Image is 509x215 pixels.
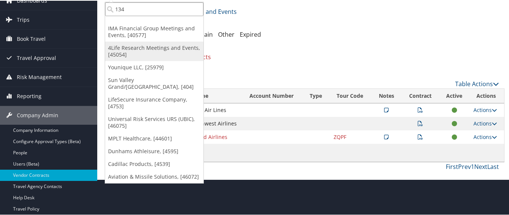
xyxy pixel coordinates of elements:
a: Table Actions [455,79,499,87]
span: Trips [17,10,30,28]
th: Contract: activate to sort column ascending [402,88,439,103]
a: Expired [240,30,261,38]
div: There is [105,46,505,66]
a: Other [218,30,234,38]
a: Cadillac Products, [4539] [105,157,203,170]
a: 1 [471,162,474,170]
a: Actions [473,106,497,113]
a: Last [487,162,499,170]
th: Name: activate to sort column ascending [186,88,243,103]
a: Actions [473,133,497,140]
th: Active: activate to sort column ascending [439,88,470,103]
a: 4Life Research Meetings and Events, [45054] [105,41,203,60]
th: Type: activate to sort column ascending [303,88,330,103]
span: Company Admin [17,105,58,124]
a: Dunhams Athleisure, [4595] [105,144,203,157]
a: Sun Valley Grand/[GEOGRAPHIC_DATA], [404] [105,73,203,93]
input: Search Accounts [105,1,203,15]
th: Actions [470,88,504,103]
a: MPLT Healthcare, [44601] [105,131,203,144]
td: Southwest Airlines [186,116,243,130]
a: Actions [473,119,497,126]
th: Tour Code: activate to sort column ascending [330,88,372,103]
td: Delta Air Lines [186,103,243,116]
span: Travel Approval [17,48,56,67]
td: ZQPF [330,130,372,143]
th: Account Number: activate to sort column ascending [243,88,303,103]
td: United Airlines [186,130,243,143]
span: Reporting [17,86,42,105]
a: Aviation & Missile Solutions, [46072] [105,170,203,182]
a: First [446,162,458,170]
a: Younique LLC, [25979] [105,60,203,73]
a: Next [474,162,487,170]
th: Notes: activate to sort column ascending [371,88,401,103]
span: Book Travel [17,29,46,48]
a: Universal Risk Services URS (UBIC), [46075] [105,112,203,131]
a: Prev [458,162,471,170]
a: LifeSecure Insurance Company, [4753] [105,93,203,112]
a: IMA Financial Group Meetings and Events, [40577] [105,21,203,41]
span: Risk Management [17,67,62,86]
